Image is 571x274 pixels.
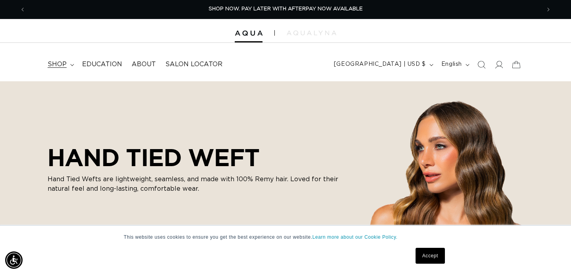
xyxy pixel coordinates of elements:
summary: Search [473,56,490,73]
summary: shop [43,56,77,73]
a: About [127,56,161,73]
span: Salon Locator [165,60,222,69]
span: Education [82,60,122,69]
img: aqualyna.com [287,31,336,35]
span: About [132,60,156,69]
a: Education [77,56,127,73]
a: Salon Locator [161,56,227,73]
a: Accept [416,248,445,264]
button: English [437,57,473,72]
button: [GEOGRAPHIC_DATA] | USD $ [329,57,437,72]
img: Aqua Hair Extensions [235,31,263,36]
span: SHOP NOW. PAY LATER WITH AFTERPAY NOW AVAILABLE [209,6,363,11]
div: Accessibility Menu [5,251,23,269]
h2: HAND TIED WEFT [48,144,349,171]
span: English [441,60,462,69]
a: Learn more about our Cookie Policy. [312,234,398,240]
p: This website uses cookies to ensure you get the best experience on our website. [124,234,447,241]
span: shop [48,60,67,69]
button: Next announcement [540,2,557,17]
p: Hand Tied Wefts are lightweight, seamless, and made with 100% Remy hair. Loved for their natural ... [48,174,349,194]
button: Previous announcement [14,2,31,17]
span: [GEOGRAPHIC_DATA] | USD $ [334,60,426,69]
